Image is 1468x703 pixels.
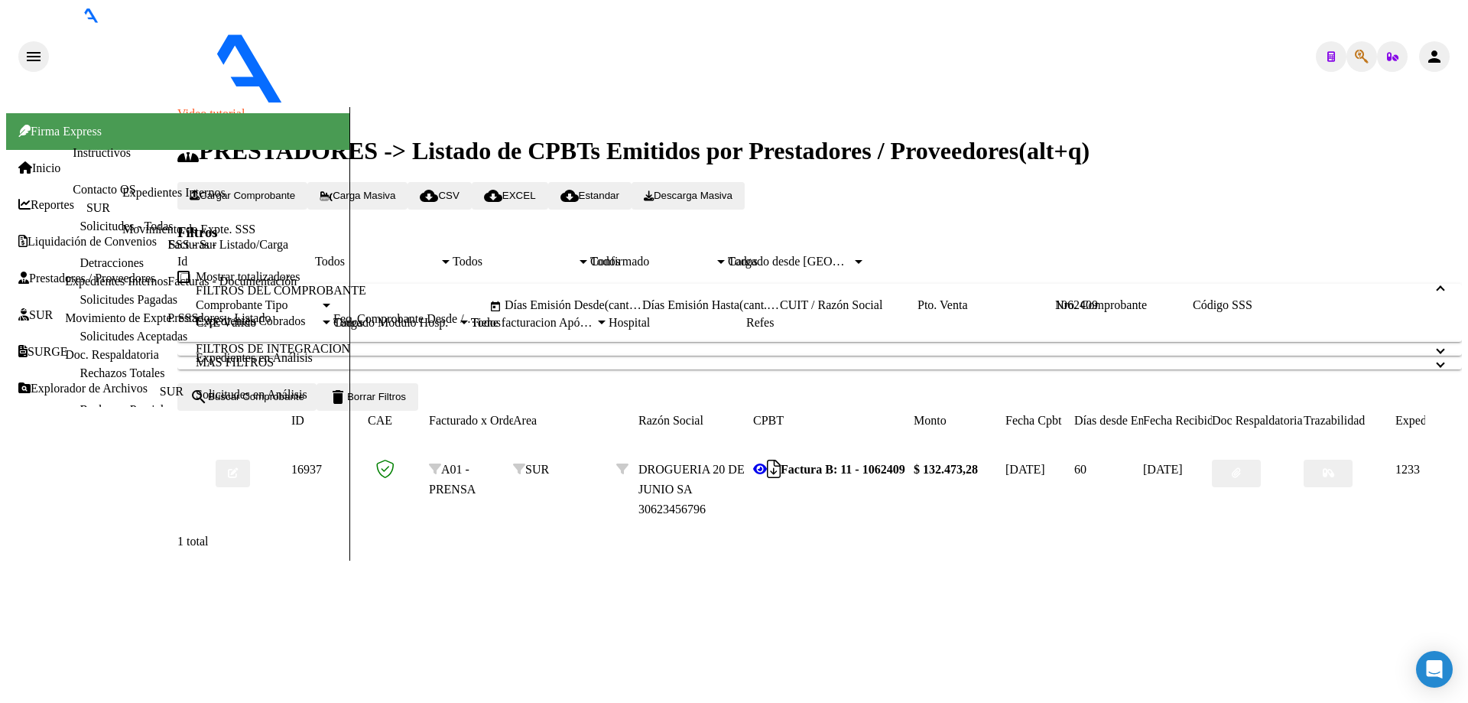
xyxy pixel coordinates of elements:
mat-panel-title: MAS FILTROS [196,356,1425,369]
div: Open Intercom Messenger [1416,651,1453,688]
a: Solicitudes - Todas [80,220,173,233]
a: Expedientes en Análisis [196,351,313,365]
datatable-header-cell: Razón Social [638,411,753,431]
mat-expansion-panel-header: FILTROS DE INTEGRACION [177,342,1462,356]
a: SUR [160,385,183,398]
a: SUR [86,201,110,214]
span: Estandar [560,190,619,201]
a: Solicitudes Pagadas [80,293,177,306]
datatable-header-cell: Doc Respaldatoria [1212,411,1304,431]
mat-icon: menu [24,47,43,66]
span: [DATE] [1005,463,1045,476]
h3: Filtros [177,224,1462,241]
span: Todos [453,255,482,268]
datatable-header-cell: Días desde Emisión [1074,411,1143,431]
a: Rechazos Totales [80,366,164,379]
a: Expedientes Cobrados [196,314,306,328]
a: Inicio [18,161,60,175]
span: Trazabilidad [1304,414,1365,427]
a: Liquidación de Convenios [18,235,157,249]
datatable-header-cell: Monto [914,411,1005,431]
mat-icon: cloud_download [560,187,579,205]
button: Carga Masiva [307,182,408,210]
a: Expedientes Internos [65,275,168,288]
mat-icon: cloud_download [484,187,502,205]
a: Facturas - Documentación [167,275,297,288]
span: Carga Masiva [320,190,395,201]
span: Facturado x Orden De [429,414,538,427]
span: Descarga Masiva [644,190,732,201]
a: Instructivos [73,146,131,159]
a: Movimiento de Expte. SSS [65,311,198,324]
span: Días desde Emisión [1074,414,1171,427]
span: A01 - PRENSA [429,463,476,496]
a: Solicitudes Aceptadas [80,330,187,343]
span: [DATE] [1143,463,1183,476]
a: SURGE [18,345,67,359]
input: Fecha fin [406,298,479,312]
datatable-header-cell: Trazabilidad [1304,411,1395,431]
span: Razón Social [638,414,703,427]
button: Borrar Filtros [317,383,418,411]
button: EXCEL [472,182,548,210]
a: Expedientes Internos [122,186,226,200]
span: Area [513,414,537,427]
div: FILTROS DEL COMPROBANTE [177,298,1462,342]
datatable-header-cell: CPBT [753,411,914,431]
span: EXCEL [484,190,536,201]
span: CPBT [753,414,784,427]
div: 30623456796 [638,460,753,519]
mat-panel-title: FILTROS DEL COMPROBANTE [196,284,1425,298]
datatable-header-cell: Fecha Cpbt [1005,411,1074,431]
a: Prestadores / Proveedores [18,272,155,285]
a: Solicitudes en Análisis [196,388,307,402]
span: Todos [471,316,501,329]
mat-icon: person [1425,47,1444,66]
span: Doc Respaldatoria [1212,414,1303,427]
datatable-header-cell: CAE [368,411,429,431]
strong: $ 132.473,28 [914,463,978,476]
a: Contacto OS [73,183,135,196]
datatable-header-cell: Facturado x Orden De [429,411,513,431]
div: DROGUERIA 20 DE JUNIO SA [638,460,753,500]
span: CSV [420,190,459,201]
span: Borrar Filtros [329,391,406,402]
a: SUR [18,308,53,322]
span: - OSTPBA [411,93,469,106]
a: Reportes [18,198,74,212]
app-download-masive: Descarga masiva de comprobantes (adjuntos) [632,188,745,201]
span: CAE [368,414,392,427]
span: Todos [728,255,758,268]
span: Fecha Recibido [1143,414,1220,427]
span: 60 [1074,463,1086,476]
img: Logo SAAS [49,23,411,104]
mat-expansion-panel-header: MAS FILTROS [177,356,1462,369]
datatable-header-cell: Fecha Recibido [1143,411,1212,431]
span: Monto [914,414,947,427]
i: Descargar documento [767,469,781,470]
span: SUR [513,463,549,476]
a: Facturas - Listado/Carga [167,238,288,251]
mat-panel-title: FILTROS DE INTEGRACION [196,342,1425,356]
button: Open calendar [486,298,505,316]
a: Explorador de Archivos [18,382,148,395]
mat-icon: cloud_download [420,187,438,205]
a: Detracciones [80,256,144,269]
strong: Factura B: 11 - 1062409 [781,463,905,476]
span: PRESTADORES -> Listado de CPBTs Emitidos por Prestadores / Proveedores [177,137,1018,164]
span: (alt+q) [1018,137,1090,164]
input: Fecha inicio [333,298,394,312]
span: Fecha Cpbt [1005,414,1061,427]
span: Todos [590,255,620,268]
span: Firma Express [18,125,102,138]
button: Descarga Masiva [632,182,745,210]
mat-expansion-panel-header: FILTROS DEL COMPROBANTE [177,284,1462,298]
button: CSV [408,182,471,210]
div: 1 total [177,535,1462,548]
